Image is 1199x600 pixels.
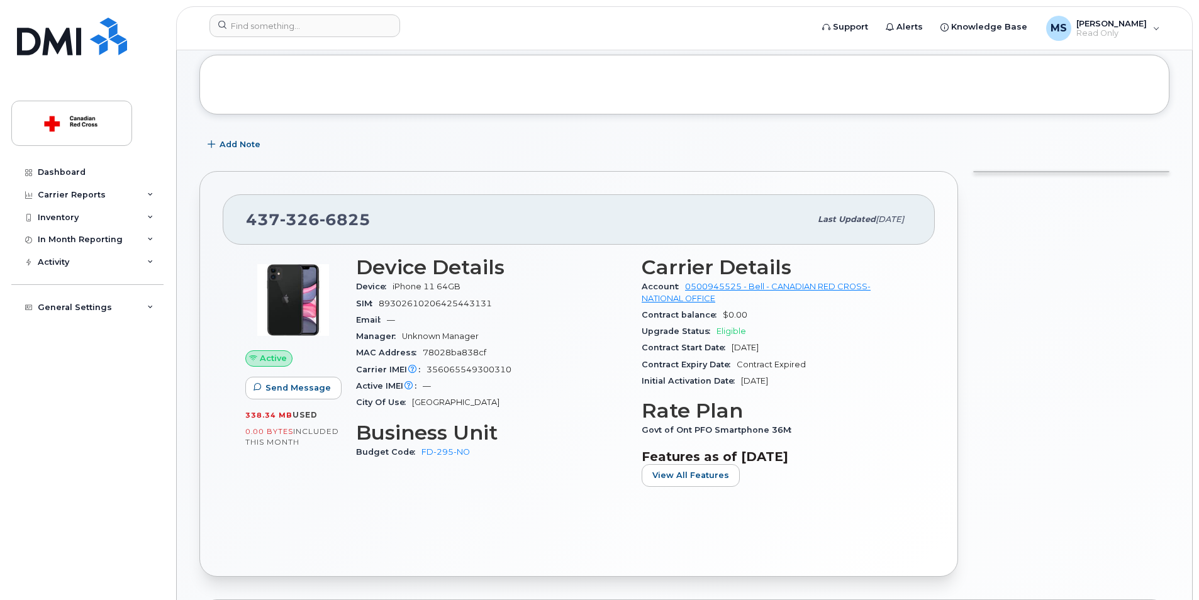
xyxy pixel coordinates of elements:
span: 78028ba838cf [423,348,486,357]
span: Active IMEI [356,381,423,391]
span: 6825 [320,210,371,229]
span: Govt of Ont PFO Smartphone 36M [642,425,798,435]
span: Contract Start Date [642,343,732,352]
a: Support [813,14,877,40]
span: Manager [356,331,402,341]
span: [PERSON_NAME] [1076,18,1147,28]
span: Eligible [717,326,746,336]
span: [DATE] [741,376,768,386]
span: 338.34 MB [245,411,293,419]
span: Device [356,282,393,291]
span: SIM [356,299,379,308]
span: [GEOGRAPHIC_DATA] [412,397,499,407]
span: Account [642,282,685,291]
span: Support [833,21,868,33]
span: Upgrade Status [642,326,717,336]
a: Alerts [877,14,932,40]
input: Find something... [209,14,400,37]
span: Contract Expired [737,360,806,369]
button: View All Features [642,464,740,487]
h3: Features as of [DATE] [642,449,912,464]
span: View All Features [652,469,729,481]
span: Unknown Manager [402,331,479,341]
span: 356065549300310 [427,365,511,374]
span: — [423,381,431,391]
span: $0.00 [723,310,747,319]
span: Active [260,352,287,364]
a: FD-295-NO [421,447,470,457]
span: 437 [246,210,371,229]
span: Add Note [220,138,260,150]
span: Knowledge Base [951,21,1027,33]
span: 326 [280,210,320,229]
span: Contract balance [642,310,723,319]
img: iPhone_11.jpg [255,262,331,338]
span: iPhone 11 64GB [393,282,460,291]
span: Email [356,315,387,325]
h3: Carrier Details [642,256,912,279]
h3: Device Details [356,256,627,279]
span: Budget Code [356,447,421,457]
span: Contract Expiry Date [642,360,737,369]
span: [DATE] [876,214,904,224]
h3: Rate Plan [642,399,912,422]
span: — [387,315,395,325]
a: 0500945525 - Bell - CANADIAN RED CROSS- NATIONAL OFFICE [642,282,871,303]
span: 89302610206425443131 [379,299,492,308]
span: Initial Activation Date [642,376,741,386]
button: Send Message [245,377,342,399]
span: MAC Address [356,348,423,357]
span: [DATE] [732,343,759,352]
span: City Of Use [356,397,412,407]
span: Carrier IMEI [356,365,427,374]
span: MS [1051,21,1067,36]
span: Last updated [818,214,876,224]
button: Add Note [199,133,271,156]
span: Alerts [896,21,923,33]
a: Knowledge Base [932,14,1036,40]
span: 0.00 Bytes [245,427,293,436]
h3: Business Unit [356,421,627,444]
span: Read Only [1076,28,1147,38]
span: used [293,410,318,419]
div: Mojgan Salimi [1037,16,1169,41]
span: Send Message [265,382,331,394]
